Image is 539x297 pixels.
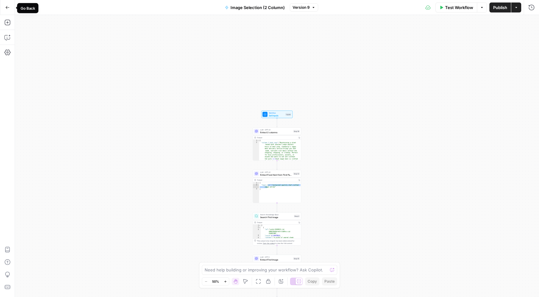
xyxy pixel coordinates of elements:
div: Output [257,136,296,139]
div: 4 [253,235,261,237]
span: Workflow [269,112,284,114]
button: Copy [305,277,319,285]
div: LLM · GPT-4.1Extract Food Item from First ParagraphStep 13Output{ "food_item":"restaurant-quality... [253,170,301,203]
div: Output [257,179,296,181]
span: Toggle code folding, rows 1 through 4 [257,140,259,142]
div: 2 [253,184,259,188]
div: 1 [253,225,261,227]
span: Extract 2 columns [260,131,292,134]
g: Edge from step_18 to step_13 [277,161,278,170]
button: Publish [489,2,511,12]
g: Edge from step_15 to step_16 [277,288,278,297]
span: Copy the output [263,242,275,244]
div: LLM · GPT-4.1Extract 2 columnsStep 18Output{ "column_1_body_copy":"Maintaining a plant -based die... [253,128,301,161]
div: 2 [253,226,261,229]
span: LLM · GPT-4.1 [260,171,292,173]
span: Version 9 [293,5,310,10]
span: Image Selection (2 Column) [231,4,285,11]
div: Go Back [20,5,35,11]
span: LLM · GPT-5 [260,256,292,258]
div: 2 [253,142,259,172]
span: Extract First Image [260,258,292,261]
span: LLM · GPT-4.1 [260,129,292,131]
span: Toggle code folding, rows 1 through 3 [257,182,259,184]
span: 50% [212,279,219,284]
div: 3 [253,229,261,235]
span: Search First Image [260,216,293,219]
div: Step 13 [293,172,300,175]
span: Copy [308,279,317,284]
button: Version 9 [290,3,318,12]
span: Toggle code folding, rows 1 through 142 [259,225,261,227]
div: Search Knowledge BaseSearch First ImageStep 2Output[ { "id":"vsdid:2049813:rid :UM9EIRhURtYmYrtlO... [253,212,301,246]
g: Edge from step_2 to step_15 [277,246,278,255]
span: Paste [324,279,335,284]
span: Test Workflow [445,4,473,11]
span: Publish [493,4,507,11]
div: LLM · GPT-5Extract First ImageStep 15Output{ "image_url":"[URL][DOMAIN_NAME] /active_storage/blob... [253,255,301,288]
span: Search Knowledge Base [260,213,293,216]
div: 3 [253,188,259,190]
span: Set Inputs [269,114,284,117]
button: Paste [322,277,337,285]
span: Extract Food Item from First Paragraph [260,173,292,176]
div: Output [257,221,296,224]
div: Inputs [285,113,291,116]
div: Step 2 [294,215,300,217]
div: WorkflowSet InputsInputs [253,111,301,118]
button: Image Selection (2 Column) [221,2,289,12]
button: Test Workflow [435,2,477,12]
div: Step 15 [293,257,300,260]
div: This output is too large & has been abbreviated for review. to view the full content. [257,240,300,245]
div: 1 [253,182,259,184]
div: Step 18 [293,130,300,133]
g: Edge from step_13 to step_2 [277,203,278,212]
div: 5 [253,237,261,275]
g: Edge from start to step_18 [277,118,278,127]
div: 1 [253,140,259,142]
span: Toggle code folding, rows 2 through 16 [259,226,261,229]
